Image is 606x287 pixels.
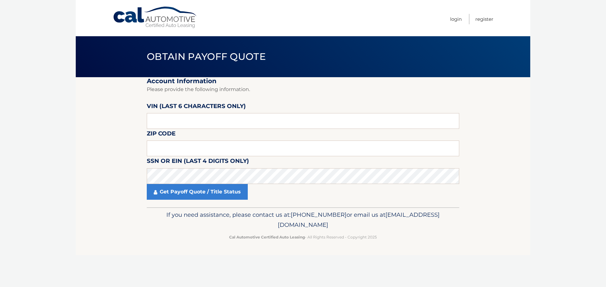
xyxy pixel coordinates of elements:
h2: Account Information [147,77,459,85]
label: Zip Code [147,129,175,141]
a: Get Payoff Quote / Title Status [147,184,248,200]
a: Login [450,14,462,24]
a: Cal Automotive [113,6,198,29]
a: Register [475,14,493,24]
p: - All Rights Reserved - Copyright 2025 [151,234,455,240]
p: Please provide the following information. [147,85,459,94]
strong: Cal Automotive Certified Auto Leasing [229,235,305,239]
p: If you need assistance, please contact us at: or email us at [151,210,455,230]
span: [PHONE_NUMBER] [291,211,347,218]
label: SSN or EIN (last 4 digits only) [147,156,249,168]
span: Obtain Payoff Quote [147,51,266,62]
label: VIN (last 6 characters only) [147,101,246,113]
